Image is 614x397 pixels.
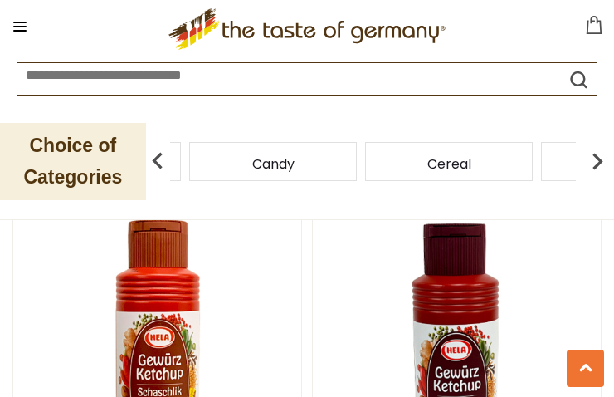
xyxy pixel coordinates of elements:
[141,145,174,178] img: previous arrow
[581,145,614,178] img: next arrow
[427,158,471,170] a: Cereal
[252,158,295,170] a: Candy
